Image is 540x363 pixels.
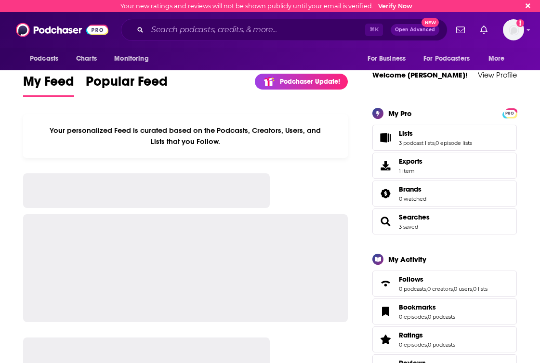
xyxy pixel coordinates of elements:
a: 3 podcast lists [399,140,435,146]
input: Search podcasts, credits, & more... [147,22,365,38]
span: Brands [399,185,421,194]
a: Bookmarks [399,303,455,311]
span: Monitoring [114,52,148,65]
a: 0 podcasts [428,313,455,320]
a: Brands [399,185,426,194]
a: Follows [376,277,395,290]
button: open menu [23,50,71,68]
span: Ratings [372,326,517,352]
a: Verify Now [378,2,412,10]
a: 0 creators [427,285,453,292]
button: Show profile menu [503,19,524,40]
a: 0 watched [399,195,426,202]
p: Podchaser Update! [280,78,340,86]
span: Popular Feed [86,73,168,95]
svg: Email not verified [516,19,524,27]
a: 0 users [454,285,472,292]
a: 0 podcasts [428,341,455,348]
button: Open AdvancedNew [391,24,439,36]
div: Your personalized Feed is curated based on the Podcasts, Creators, Users, and Lists that you Follow. [23,114,348,158]
span: , [427,341,428,348]
a: My Feed [23,73,74,97]
a: Follows [399,275,487,284]
a: Charts [70,50,103,68]
a: Ratings [376,333,395,346]
span: Exports [399,157,422,166]
span: 1 item [399,168,422,174]
a: Popular Feed [86,73,168,97]
a: View Profile [478,70,517,79]
div: My Pro [388,109,412,118]
span: Charts [76,52,97,65]
span: For Podcasters [423,52,470,65]
span: Lists [399,129,413,138]
a: Welcome [PERSON_NAME]! [372,70,468,79]
span: , [427,313,428,320]
a: Show notifications dropdown [476,22,491,38]
span: More [488,52,505,65]
span: My Feed [23,73,74,95]
span: , [453,285,454,292]
span: ⌘ K [365,24,383,36]
span: Bookmarks [399,303,436,311]
span: Bookmarks [372,298,517,324]
span: Lists [372,125,517,151]
span: Exports [376,159,395,172]
a: PRO [504,109,515,116]
img: User Profile [503,19,524,40]
span: New [421,18,439,27]
a: 0 episodes [399,341,427,348]
a: Brands [376,187,395,200]
span: Searches [372,208,517,234]
button: open menu [361,50,418,68]
a: Ratings [399,331,455,339]
a: 0 lists [473,285,487,292]
a: Searches [399,213,430,221]
button: open menu [482,50,517,68]
a: Exports [372,153,517,179]
a: 0 episodes [399,313,427,320]
div: My Activity [388,255,426,264]
span: Ratings [399,331,423,339]
a: 3 saved [399,223,418,230]
img: Podchaser - Follow, Share and Rate Podcasts [16,21,108,39]
div: Search podcasts, credits, & more... [121,19,448,41]
a: 0 podcasts [399,285,426,292]
span: Podcasts [30,52,58,65]
span: Brands [372,181,517,207]
button: open menu [417,50,484,68]
span: , [435,140,435,146]
div: Your new ratings and reviews will not be shown publicly until your email is verified. [120,2,412,10]
span: For Business [368,52,406,65]
span: Follows [399,275,423,284]
a: Show notifications dropdown [452,22,469,38]
button: open menu [107,50,161,68]
a: 0 episode lists [435,140,472,146]
a: Lists [376,131,395,144]
a: Lists [399,129,472,138]
a: Bookmarks [376,305,395,318]
span: PRO [504,110,515,117]
a: Searches [376,215,395,228]
span: , [472,285,473,292]
span: Follows [372,271,517,297]
span: Logged in as charlottestone [503,19,524,40]
span: , [426,285,427,292]
span: Open Advanced [395,27,435,32]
